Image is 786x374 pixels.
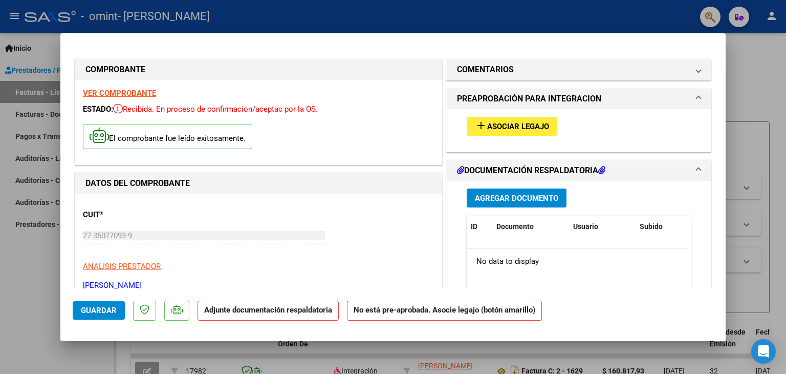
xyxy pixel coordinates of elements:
[447,59,711,80] mat-expansion-panel-header: COMENTARIOS
[640,222,663,231] span: Subido
[687,216,738,238] datatable-header-cell: Acción
[347,301,542,321] strong: No está pre-aprobada. Asocie legajo (botón amarillo)
[447,109,711,152] div: PREAPROBACIÓN PARA INTEGRACION
[73,301,125,320] button: Guardar
[81,306,117,315] span: Guardar
[85,65,145,74] strong: COMPROBANTE
[467,117,557,136] button: Asociar Legajo
[83,209,188,221] p: CUIT
[475,194,558,203] span: Agregar Documento
[467,216,492,238] datatable-header-cell: ID
[83,89,156,98] a: VER COMPROBANTE
[457,164,605,177] h1: DOCUMENTACIÓN RESPALDATORIA
[447,89,711,109] mat-expansion-panel-header: PREAPROBACIÓN PARA INTEGRACION
[85,178,190,188] strong: DATOS DEL COMPROBANTE
[751,339,776,364] div: Open Intercom Messenger
[475,119,487,132] mat-icon: add
[83,262,161,271] span: ANALISIS PRESTADOR
[496,222,534,231] span: Documento
[204,305,332,315] strong: Adjunte documentación respaldatoria
[487,122,549,131] span: Asociar Legajo
[471,222,477,231] span: ID
[457,64,514,76] h1: COMENTARIOS
[492,216,569,238] datatable-header-cell: Documento
[569,216,636,238] datatable-header-cell: Usuario
[113,105,318,114] span: Recibida. En proceso de confirmacion/aceptac por la OS.
[457,93,601,105] h1: PREAPROBACIÓN PARA INTEGRACION
[636,216,687,238] datatable-header-cell: Subido
[83,280,434,292] p: [PERSON_NAME]
[447,160,711,181] mat-expansion-panel-header: DOCUMENTACIÓN RESPALDATORIA
[83,124,252,149] p: El comprobante fue leído exitosamente.
[467,248,687,274] div: No data to display
[83,105,113,114] span: ESTADO:
[573,222,598,231] span: Usuario
[467,189,566,207] button: Agregar Documento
